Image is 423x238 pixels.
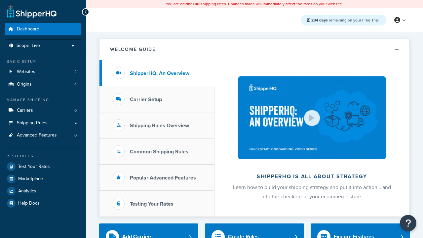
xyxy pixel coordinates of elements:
[17,120,48,126] span: Shipping Rules
[17,26,39,32] span: Dashboard
[130,175,196,181] h3: Popular Advanced Features
[5,78,81,91] li: Origins
[5,117,81,129] a: Shipping Rules
[5,153,81,159] div: Resources
[17,82,32,87] span: Origins
[130,97,162,102] h3: Carrier Setup
[311,17,379,23] span: remaining on your Free Trial
[400,215,416,231] button: Open Resource Center
[5,129,81,141] a: Advanced Features0
[5,161,81,173] a: Test Your Rates
[311,17,328,23] strong: 234 days
[130,149,188,155] h3: Common Shipping Rules
[99,39,409,60] button: Welcome Guide
[74,82,77,87] span: 4
[18,201,40,206] span: Help Docs
[5,173,81,185] a: Marketplace
[18,164,50,170] span: Test Your Rates
[5,129,81,141] li: Advanced Features
[233,183,391,200] span: Learn how to build your shipping strategy and put it into action… and into the checkout of your e...
[5,66,81,78] a: Websites2
[5,66,81,78] li: Websites
[74,69,77,75] span: 2
[193,1,201,7] b: LIVE
[5,104,81,117] li: Carriers
[74,108,77,113] span: 0
[18,188,36,194] span: Analytics
[5,104,81,117] a: Carriers0
[238,76,386,159] img: ShipperHQ is all about strategy
[5,185,81,197] a: Analytics
[5,59,81,64] div: Basic Setup
[130,201,173,207] h3: Testing Your Rates
[110,47,156,52] h2: Welcome Guide
[17,108,33,113] span: Carriers
[17,133,57,138] span: Advanced Features
[5,197,81,209] a: Help Docs
[130,70,189,76] h3: ShipperHQ: An Overview
[5,97,81,103] div: Manage Shipping
[17,69,35,75] span: Websites
[17,43,40,49] span: Scope: Live
[5,78,81,91] a: Origins4
[74,133,77,138] span: 0
[18,176,43,182] span: Marketplace
[5,23,81,35] a: Dashboard
[130,123,189,129] h3: Shipping Rules Overview
[232,174,392,179] h2: ShipperHQ is all about strategy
